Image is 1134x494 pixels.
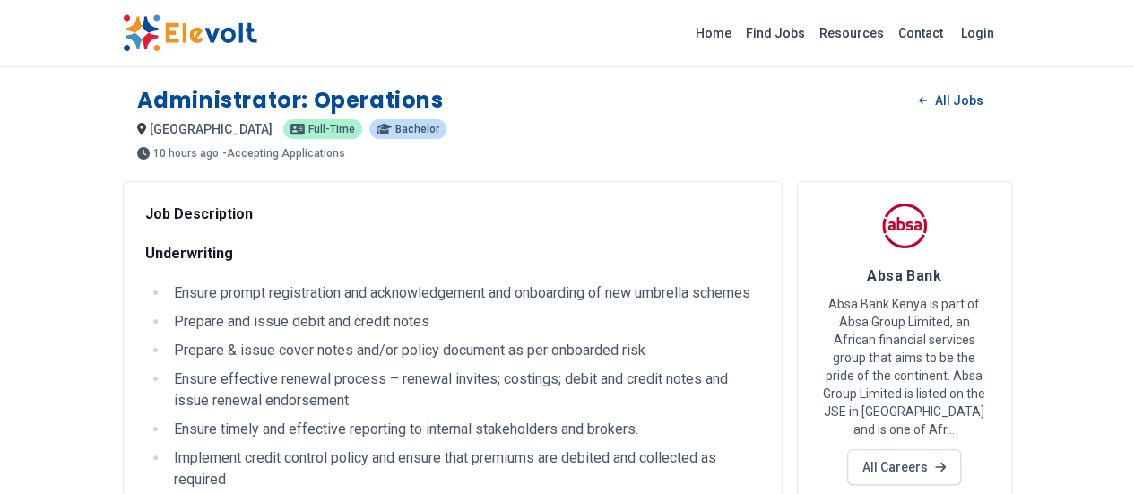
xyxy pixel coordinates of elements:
[169,368,760,412] li: Ensure effective renewal process – renewal invites; costings; debit and credit notes and issue re...
[819,295,990,438] p: Absa Bank Kenya is part of Absa Group Limited, an African financial services group that aims to b...
[137,86,444,115] h1: Administrator: Operations
[169,340,760,361] li: Prepare & issue cover notes and/or policy document as per onboarded risk
[905,87,997,114] a: All Jobs
[222,148,345,159] p: - Accepting Applications
[739,19,812,48] a: Find Jobs
[123,14,257,52] img: Elevolt
[891,19,950,48] a: Contact
[308,124,355,134] span: Full-time
[950,15,1005,51] a: Login
[169,282,760,304] li: Ensure prompt registration and acknowledgement and onboarding of new umbrella schemes
[145,245,233,262] strong: Underwriting
[150,122,273,136] span: [GEOGRAPHIC_DATA]
[867,267,941,284] span: Absa Bank
[847,449,961,485] a: All Careers
[395,124,439,134] span: Bachelor
[882,204,927,248] img: Absa Bank
[153,148,219,159] span: 10 hours ago
[688,19,739,48] a: Home
[145,205,253,222] strong: Job Description
[812,19,891,48] a: Resources
[169,419,760,440] li: Ensure timely and effective reporting to internal stakeholders and brokers.
[169,447,760,490] li: Implement credit control policy and ensure that premiums are debited and collected as required
[169,311,760,333] li: Prepare and issue debit and credit notes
